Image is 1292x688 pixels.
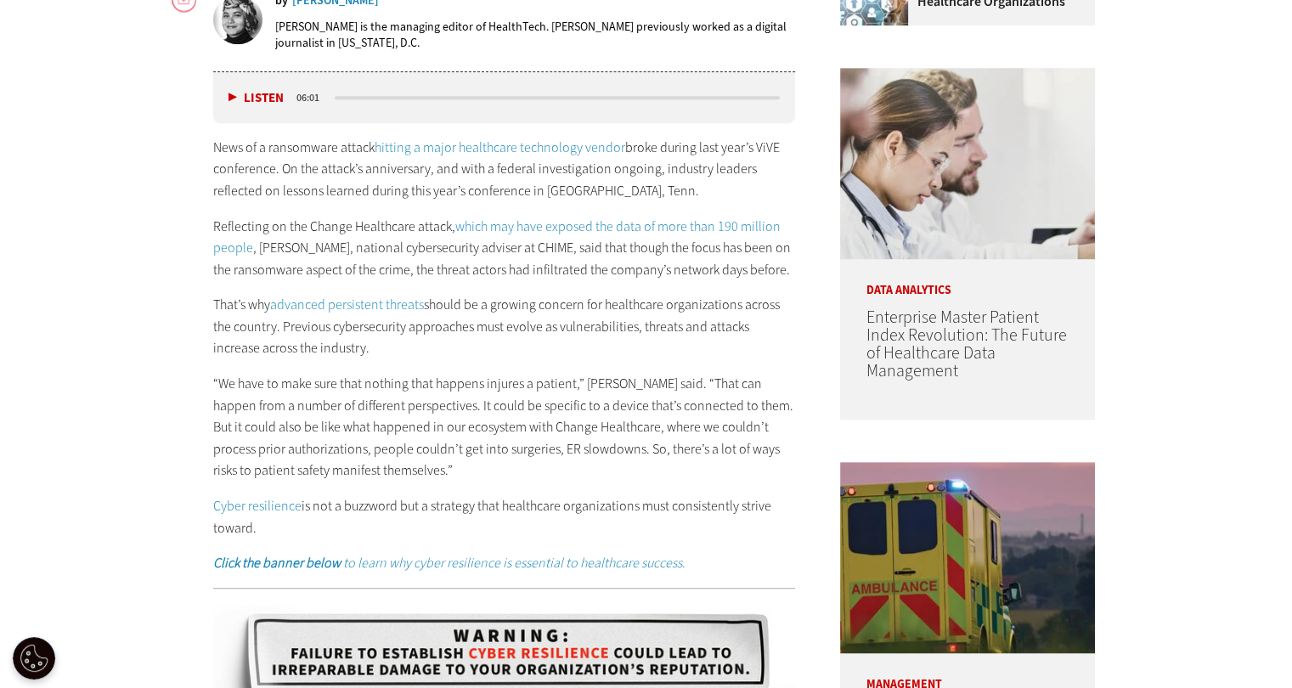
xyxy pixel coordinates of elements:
p: is not a buzzword but a strategy that healthcare organizations must consistently strive toward. [213,495,796,539]
a: Cyber resilience [213,497,302,515]
p: News of a ransomware attack broke during last year’s ViVE conference. On the attack’s anniversary... [213,137,796,202]
img: ambulance driving down country road at sunset [840,462,1095,653]
a: hitting a major healthcare technology vendor [375,138,625,156]
a: advanced persistent threats [270,296,424,313]
button: Listen [228,92,284,104]
p: “We have to make sure that nothing that happens injures a patient,” [PERSON_NAME] said. “That can... [213,373,796,482]
div: media player [213,72,796,123]
em: to learn why cyber resilience is essential to healthcare success. [343,554,685,572]
a: which may have exposed the data of more than 190 million people [213,217,781,257]
div: Cookie Settings [13,637,55,680]
p: Reflecting on the Change Healthcare attack, , [PERSON_NAME], national cybersecurity adviser at CH... [213,216,796,281]
img: medical researchers look at data on desktop monitor [840,68,1095,259]
p: [PERSON_NAME] is the managing editor of HealthTech. [PERSON_NAME] previously worked as a digital ... [275,19,796,51]
div: duration [294,90,332,105]
button: Open Preferences [13,637,55,680]
strong: Click the banner below [213,554,341,572]
a: Enterprise Master Patient Index Revolution: The Future of Healthcare Data Management [866,306,1066,382]
p: Data Analytics [840,259,1095,296]
a: Click the banner below to learn why cyber resilience is essential to healthcare success. [213,554,685,572]
p: That’s why should be a growing concern for healthcare organizations across the country. Previous ... [213,294,796,359]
